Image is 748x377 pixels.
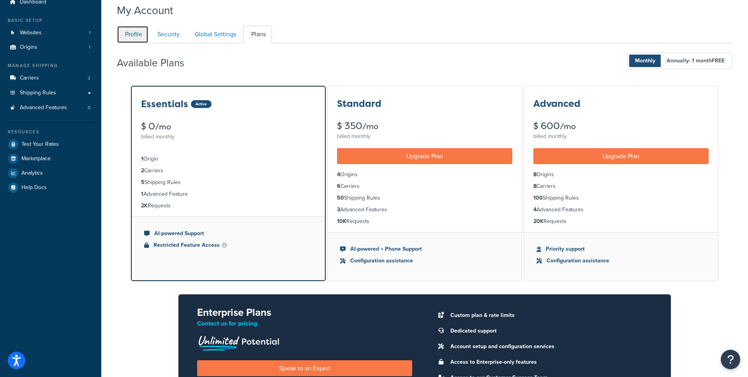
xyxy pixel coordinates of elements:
[88,104,90,111] span: 0
[155,121,171,132] small: /mo
[533,217,543,225] strong: 20K
[446,357,652,368] li: Access to Enterprise-only features
[144,229,312,238] li: AI-powered Support
[191,100,212,108] div: Active
[337,217,346,225] strong: 10K
[141,99,188,109] h3: Essentials
[243,26,272,43] a: Plans
[661,55,730,67] span: Annually
[6,101,95,115] a: Advanced Features 0
[533,182,709,191] li: Carriers
[533,99,580,109] h3: Advanced
[197,360,412,376] a: Speak to an Expert
[117,26,148,43] a: Profile
[533,205,536,214] strong: 4
[560,121,576,132] small: /mo
[141,202,148,210] strong: 2K
[6,40,95,55] li: Origins
[197,307,412,318] h2: Enterprise Plans
[446,326,652,336] li: Dedicated support
[362,121,378,132] small: /mo
[536,257,706,265] li: Configuration assistance
[21,156,51,162] span: Marketplace
[533,194,709,202] li: Shipping Rules
[721,350,740,369] button: Open Resource Center
[197,333,280,351] img: Unlimited Potential
[337,99,381,109] h3: Standard
[337,205,512,214] li: Advanced Features
[337,170,512,179] li: Origins
[141,178,316,187] li: Shipping Rules
[533,182,536,190] strong: 8
[20,30,42,36] span: Websites
[340,245,509,253] li: AI-powered + Phone Support
[337,148,512,164] a: Upgrade Plan
[20,90,56,96] span: Shipping Rules
[141,166,144,175] strong: 2
[141,131,316,142] div: billed monthly
[337,194,344,202] strong: 50
[20,44,37,51] span: Origins
[6,152,95,166] a: Marketplace
[20,75,39,81] span: Carriers
[337,182,340,190] strong: 6
[337,182,512,191] li: Carriers
[141,190,143,198] strong: 1
[6,40,95,55] a: Origins 1
[6,26,95,40] li: Websites
[89,44,90,51] span: 1
[629,55,661,67] span: Monthly
[533,205,709,214] li: Advanced Features
[337,205,340,214] strong: 3
[337,194,512,202] li: Shipping Rules
[533,131,709,142] div: billed monthly
[6,71,95,85] li: Carriers
[689,57,725,65] span: - 1 month
[533,217,709,226] li: Requests
[6,26,95,40] a: Websites 1
[446,341,652,352] li: Account setup and configuration services
[337,217,512,226] li: Requests
[141,122,316,131] div: $ 0
[627,53,732,69] button: Monthly Annually- 1 monthFREE
[149,26,186,43] a: Security
[712,57,725,65] b: FREE
[533,121,709,131] div: $ 600
[88,75,90,81] span: 2
[20,104,67,111] span: Advanced Features
[533,194,543,202] strong: 100
[141,155,316,163] li: Origin
[533,170,536,179] strong: 8
[6,166,95,180] a: Analytics
[197,318,412,329] p: Contact us for pricing
[446,310,652,321] li: Custom plan & rate limits
[6,137,95,151] a: Test Your Rates
[141,190,316,198] li: Advanced Feature
[21,170,43,177] span: Analytics
[6,86,95,100] a: Shipping Rules
[6,181,95,195] a: Help Docs
[144,241,312,250] li: Restricted Feature Access
[117,3,173,18] h1: My Account
[141,155,143,163] strong: 1
[141,178,145,186] strong: 5
[6,101,95,115] li: Advanced Features
[6,62,95,69] div: Manage Shipping
[536,245,706,253] li: Priority support
[141,166,316,175] li: Carriers
[337,170,340,179] strong: 4
[141,202,316,210] li: Requests
[21,141,59,148] span: Test Your Rates
[337,131,512,142] div: billed monthly
[6,129,95,135] div: Resources
[89,30,90,36] span: 1
[533,148,709,164] a: Upgrade Plan
[187,26,242,43] a: Global Settings
[337,121,512,131] div: $ 350
[6,17,95,24] div: Basic Setup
